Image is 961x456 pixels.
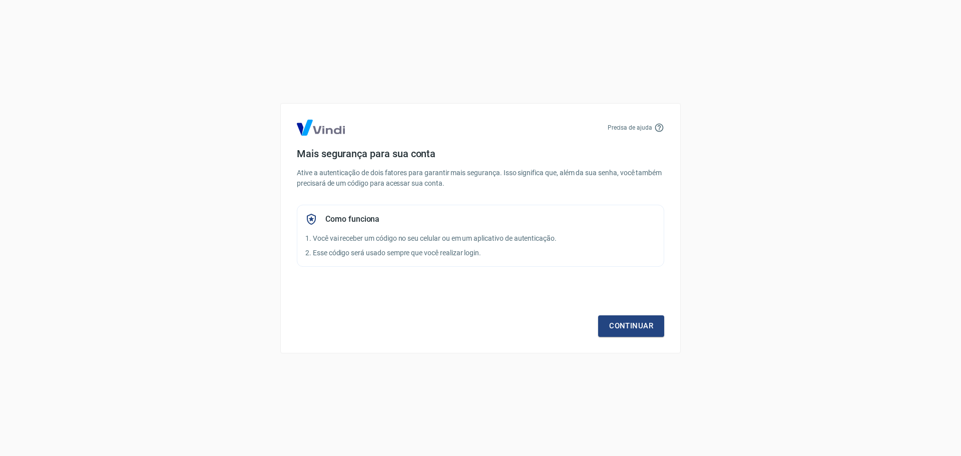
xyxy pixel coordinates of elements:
p: Ative a autenticação de dois fatores para garantir mais segurança. Isso significa que, além da su... [297,168,664,189]
p: Precisa de ajuda [608,123,652,132]
img: Logo Vind [297,120,345,136]
p: 1. Você vai receber um código no seu celular ou em um aplicativo de autenticação. [305,233,656,244]
h5: Como funciona [325,214,379,224]
h4: Mais segurança para sua conta [297,148,664,160]
a: Continuar [598,315,664,336]
p: 2. Esse código será usado sempre que você realizar login. [305,248,656,258]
